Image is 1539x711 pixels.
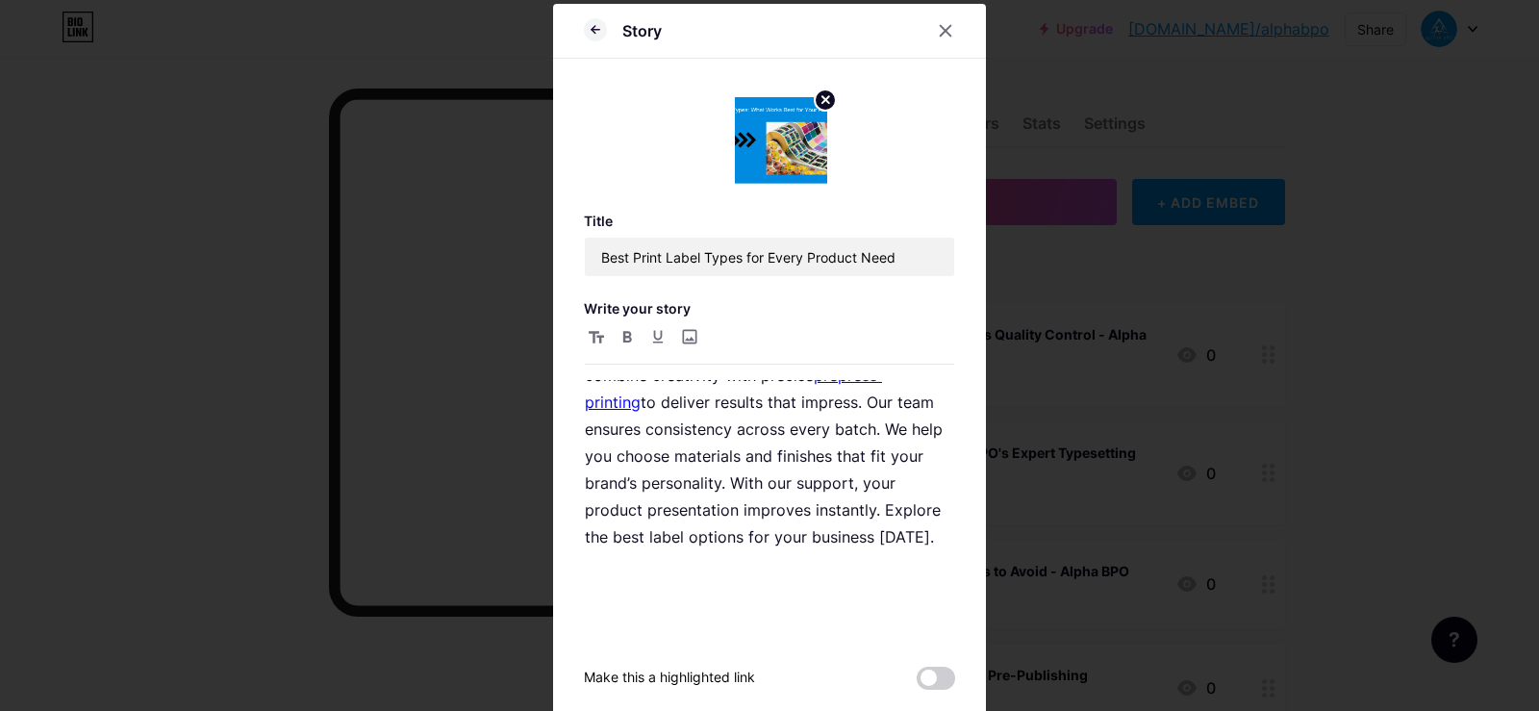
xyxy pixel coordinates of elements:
[584,300,955,317] h3: Write your story
[585,238,954,276] input: Title
[584,667,755,690] div: Make this a highlighted link
[622,19,662,42] div: Story
[585,308,954,550] p: When it comes to packaging, clear and vivid labels help your products shine. At Alpha BPO, we com...
[584,213,955,229] h3: Title
[735,97,827,190] img: link_thumbnail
